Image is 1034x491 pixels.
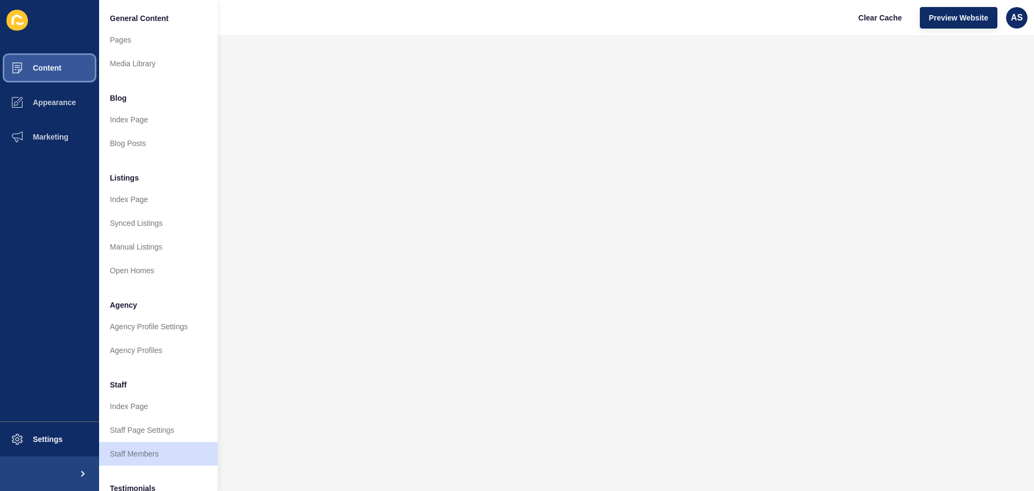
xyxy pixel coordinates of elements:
a: Index Page [99,188,218,211]
span: Clear Cache [858,12,902,23]
span: Listings [110,172,139,183]
a: Agency Profile Settings [99,315,218,338]
a: Agency Profiles [99,338,218,362]
span: Staff [110,379,127,390]
a: Open Homes [99,259,218,282]
button: Preview Website [920,7,997,29]
span: Blog [110,93,127,103]
a: Staff Page Settings [99,418,218,442]
a: Index Page [99,108,218,132]
span: Agency [110,300,137,310]
a: Manual Listings [99,235,218,259]
a: Synced Listings [99,211,218,235]
span: Preview Website [929,12,988,23]
span: AS [1011,12,1023,23]
a: Pages [99,28,218,52]
a: Staff Members [99,442,218,466]
button: Clear Cache [849,7,911,29]
a: Media Library [99,52,218,75]
a: Index Page [99,395,218,418]
a: Blog Posts [99,132,218,155]
span: General Content [110,13,169,24]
